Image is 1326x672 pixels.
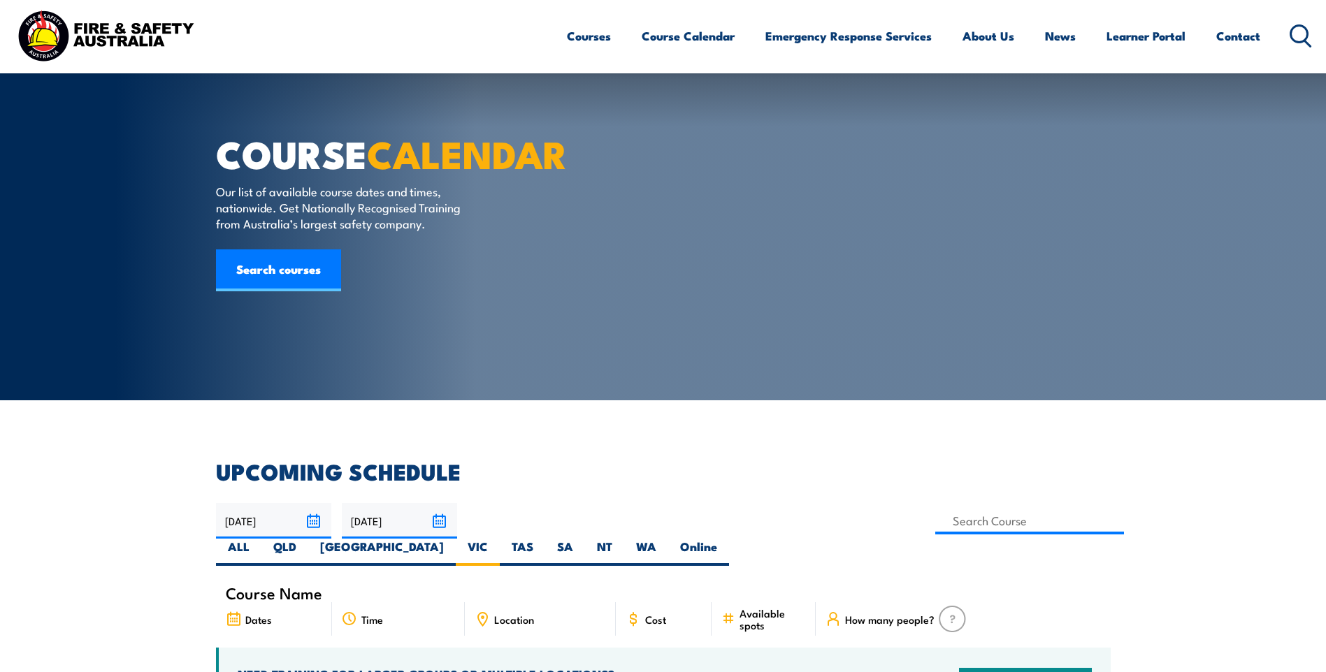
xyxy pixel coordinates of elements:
[935,507,1125,534] input: Search Course
[261,539,308,566] label: QLD
[216,137,561,170] h1: COURSE
[1107,17,1186,54] a: Learner Portal
[226,587,322,599] span: Course Name
[216,249,341,291] a: Search courses
[308,539,456,566] label: [GEOGRAPHIC_DATA]
[494,613,534,625] span: Location
[245,613,272,625] span: Dates
[216,461,1111,481] h2: UPCOMING SCHEDULE
[456,539,500,566] label: VIC
[567,17,611,54] a: Courses
[500,539,545,566] label: TAS
[216,503,331,539] input: From date
[963,17,1014,54] a: About Us
[765,17,932,54] a: Emergency Response Services
[216,183,471,232] p: Our list of available course dates and times, nationwide. Get Nationally Recognised Training from...
[545,539,585,566] label: SA
[642,17,735,54] a: Course Calendar
[216,539,261,566] label: ALL
[367,124,568,182] strong: CALENDAR
[585,539,624,566] label: NT
[624,539,668,566] label: WA
[668,539,729,566] label: Online
[645,613,666,625] span: Cost
[1045,17,1076,54] a: News
[361,613,383,625] span: Time
[1216,17,1260,54] a: Contact
[342,503,457,539] input: To date
[740,607,806,631] span: Available spots
[845,613,935,625] span: How many people?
